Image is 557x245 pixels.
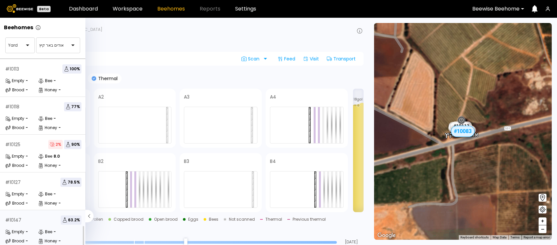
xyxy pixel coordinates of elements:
div: - [26,201,28,205]
div: Brood [5,238,24,244]
span: – [541,225,545,234]
div: Transport [324,54,358,64]
div: # 10113 [5,67,19,71]
div: Pollen [92,217,103,221]
span: 78.5 % [60,178,81,187]
div: - [26,192,28,196]
button: Map Data [493,235,506,240]
h4: B3 [184,159,189,164]
div: Empty [5,78,24,84]
div: Capped brood [114,217,144,221]
div: # 10125 [5,142,20,147]
div: # 10127 [5,180,21,185]
div: - [26,164,28,167]
div: - [26,239,28,243]
h4: B2 [98,159,103,164]
div: - [54,117,56,121]
h4: A3 [184,95,189,99]
span: Reports [200,6,220,11]
div: Bee [38,78,52,84]
div: - [26,126,28,130]
div: - [26,79,28,83]
div: Honey [38,162,57,169]
a: Open this area in Google Maps (opens a new window) [376,231,397,240]
div: Feed [275,54,298,64]
span: 18 gal [354,98,363,101]
span: 63.2 % [61,215,81,225]
div: Brood [5,200,24,207]
div: - [26,117,28,121]
div: Bee [38,115,52,122]
a: Terms (opens in new tab) [510,235,520,239]
div: Bee [38,153,52,160]
p: Beehomes [4,25,33,30]
h4: B4 [270,159,276,164]
div: Brood [5,87,24,93]
button: Keyboard shortcuts [460,235,489,240]
div: - [58,88,61,92]
div: - [58,164,61,167]
div: - [54,192,56,196]
div: 8.0 [54,154,60,158]
button: + [539,217,546,225]
div: Empty [5,115,24,122]
img: Beewise logo [7,4,33,13]
span: 2 % [48,140,63,149]
a: Beehomes [157,6,185,11]
div: - [58,239,61,243]
div: Empty [5,153,24,160]
div: - [26,154,28,158]
a: Workspace [113,6,143,11]
div: Visit [301,54,322,64]
span: 100 % [62,64,81,74]
div: Thermal [265,217,282,221]
div: Empty [5,191,24,197]
div: Open brood [154,217,178,221]
a: Report a map error [524,235,550,239]
div: Empty [5,229,24,235]
span: + [541,217,545,225]
span: [DATE] [339,240,364,244]
div: Not scanned [229,217,255,221]
a: Dashboard [69,6,98,11]
span: Scan [241,56,262,61]
div: Bee [38,229,52,235]
div: אודים באר קיץ [445,124,478,138]
span: 90 % [64,140,81,149]
div: - [58,126,61,130]
h4: A4 [270,95,276,99]
div: - [54,230,56,234]
div: - [58,201,61,205]
h4: A2 [98,95,104,99]
div: # 10118 [5,104,19,109]
div: - [54,79,56,83]
div: - [26,230,28,234]
div: # 10083 [451,126,475,137]
img: Google [376,231,397,240]
span: 77 % [64,102,81,111]
button: – [539,225,546,233]
div: - [26,88,28,92]
div: Honey [38,200,57,207]
div: Honey [38,124,57,131]
div: Honey [38,87,57,93]
a: Settings [235,6,256,11]
div: # 10127 [449,123,470,131]
div: Eggs [188,217,198,221]
div: Bee [38,191,52,197]
div: Bees [209,217,218,221]
div: Previous thermal [293,217,326,221]
div: # 10147 [5,218,21,222]
div: Brood [5,162,24,169]
div: Brood [5,124,24,131]
p: Thermal [96,76,118,81]
div: Honey [38,238,57,244]
div: Beta [37,6,51,12]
